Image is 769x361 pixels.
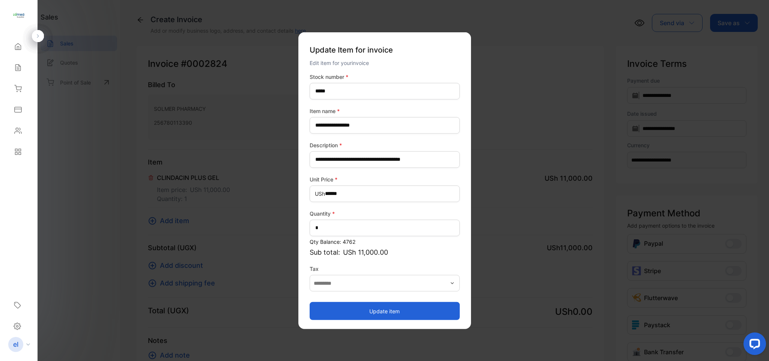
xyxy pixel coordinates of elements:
[737,329,769,361] iframe: LiveChat chat widget
[13,340,18,349] p: el
[13,10,24,21] img: logo
[310,209,460,217] label: Quantity
[343,247,388,257] span: USh 11,000.00
[310,247,460,257] p: Sub total:
[310,175,460,183] label: Unit Price
[310,59,369,66] span: Edit item for your invoice
[310,107,460,115] label: Item name
[310,73,460,80] label: Stock number
[310,264,460,272] label: Tax
[310,41,460,58] p: Update Item for invoice
[310,237,460,245] p: Qty Balance: 4762
[310,302,460,320] button: Update item
[310,141,460,149] label: Description
[315,190,325,198] span: USh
